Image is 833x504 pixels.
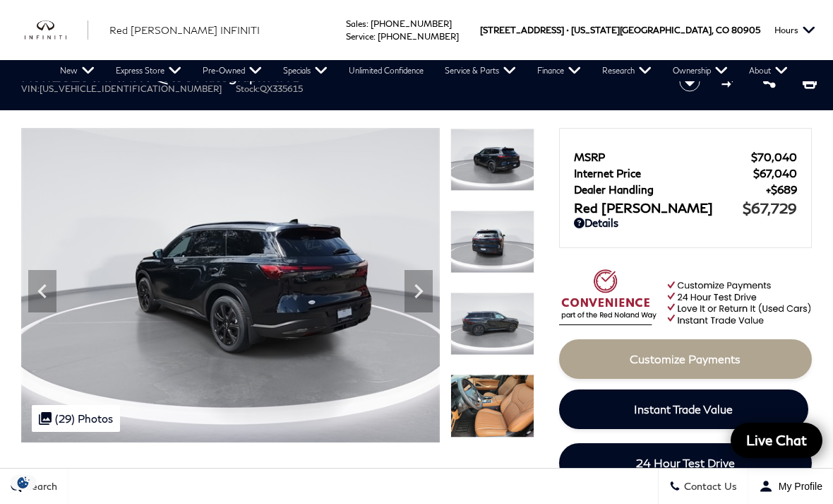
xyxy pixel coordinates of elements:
[559,389,808,429] a: Instant Trade Value
[574,151,797,163] a: MSRP $70,040
[49,60,105,81] a: New
[346,31,373,42] span: Service
[366,18,368,29] span: :
[32,405,120,432] div: (29) Photos
[719,71,741,92] button: Compare Vehicle
[373,31,376,42] span: :
[105,60,192,81] a: Express Store
[574,151,751,163] span: MSRP
[25,20,88,40] a: infiniti
[480,25,760,35] a: [STREET_ADDRESS] • [US_STATE][GEOGRAPHIC_DATA], CO 80905
[40,83,222,94] span: [US_VEHICLE_IDENTIFICATION_NUMBER]
[434,60,527,81] a: Service & Parts
[574,183,797,196] a: Dealer Handling $689
[236,83,260,94] span: Stock:
[192,60,272,81] a: Pre-Owned
[346,18,366,29] span: Sales
[753,167,797,180] span: $67,040
[109,23,260,37] a: Red [PERSON_NAME] INFINITI
[109,24,260,36] span: Red [PERSON_NAME] INFINITI
[574,167,753,180] span: Internet Price
[574,216,797,229] a: Details
[378,31,459,42] a: [PHONE_NUMBER]
[22,481,57,493] span: Search
[574,200,743,216] span: Red [PERSON_NAME]
[7,475,40,490] section: Click to Open Cookie Consent Modal
[450,128,534,191] img: New 2026 2T MNRL BLK INFINITI Autograph AWD image 7
[272,60,338,81] a: Specials
[681,481,737,493] span: Contact Us
[527,60,592,81] a: Finance
[738,60,798,81] a: About
[25,20,88,40] img: INFINITI
[766,183,797,196] span: $689
[636,456,735,469] span: 24 Hour Test Drive
[630,352,741,365] span: Customize Payments
[748,469,833,504] button: Open user profile menu
[21,83,40,94] span: VIN:
[338,60,434,81] a: Unlimited Confidence
[559,339,812,379] a: Customize Payments
[260,83,303,94] span: QX335615
[404,270,433,312] div: Next
[662,60,738,81] a: Ownership
[49,60,798,81] nav: Main Navigation
[773,481,822,492] span: My Profile
[559,443,812,483] a: 24 Hour Test Drive
[28,270,56,312] div: Previous
[574,199,797,216] a: Red [PERSON_NAME] $67,729
[739,431,814,449] span: Live Chat
[634,402,733,416] span: Instant Trade Value
[21,128,440,443] img: New 2026 2T MNRL BLK INFINITI Autograph AWD image 7
[574,167,797,180] a: Internet Price $67,040
[751,151,797,163] span: $70,040
[371,18,452,29] a: [PHONE_NUMBER]
[592,60,662,81] a: Research
[743,199,797,216] span: $67,729
[7,475,40,490] img: Opt-Out Icon
[574,183,766,196] span: Dealer Handling
[450,375,534,438] img: New 2026 2T MNRL BLK INFINITI Autograph AWD image 10
[450,210,534,273] img: New 2026 2T MNRL BLK INFINITI Autograph AWD image 8
[731,423,822,458] a: Live Chat
[450,293,534,356] img: New 2026 2T MNRL BLK INFINITI Autograph AWD image 9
